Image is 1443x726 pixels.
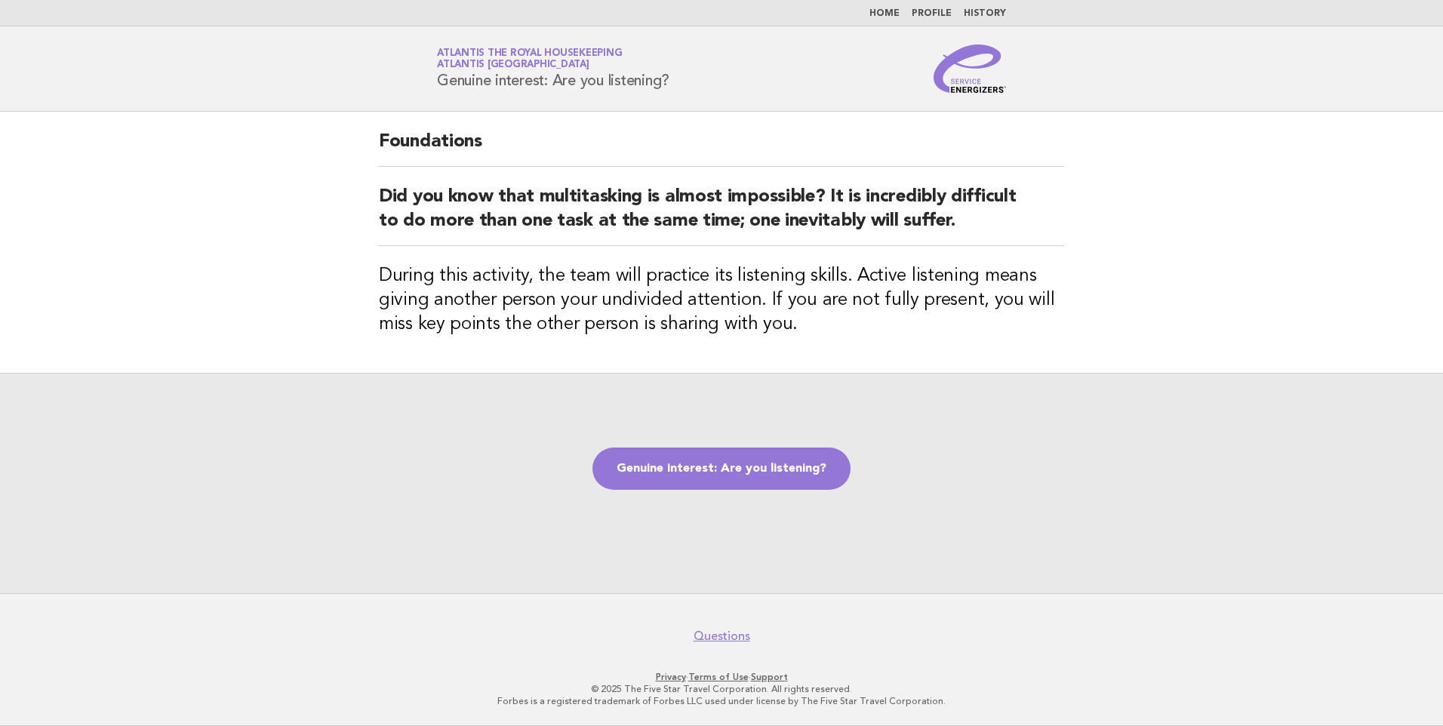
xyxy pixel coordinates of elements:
[379,130,1064,167] h2: Foundations
[260,671,1183,683] p: · ·
[379,264,1064,337] h3: During this activity, the team will practice its listening skills. Active listening means giving ...
[437,48,622,69] a: Atlantis the Royal HousekeepingAtlantis [GEOGRAPHIC_DATA]
[656,672,686,682] a: Privacy
[869,9,900,18] a: Home
[964,9,1006,18] a: History
[694,629,750,644] a: Questions
[592,448,851,490] a: Genuine interest: Are you listening?
[260,683,1183,695] p: © 2025 The Five Star Travel Corporation. All rights reserved.
[751,672,788,682] a: Support
[260,695,1183,707] p: Forbes is a registered trademark of Forbes LLC used under license by The Five Star Travel Corpora...
[437,49,669,88] h1: Genuine interest: Are you listening?
[437,60,589,70] span: Atlantis [GEOGRAPHIC_DATA]
[379,185,1064,246] h2: Did you know that multitasking is almost impossible? It is incredibly difficult to do more than o...
[934,45,1006,93] img: Service Energizers
[688,672,749,682] a: Terms of Use
[912,9,952,18] a: Profile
